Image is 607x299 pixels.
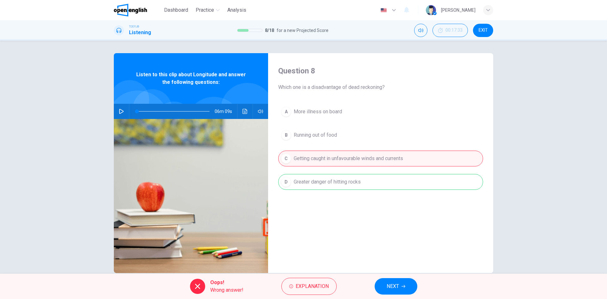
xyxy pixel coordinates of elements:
span: NEXT [387,282,399,291]
div: Mute [414,24,427,37]
img: Listen to this clip about Longitude and answer the following questions: [114,119,268,273]
span: Analysis [227,6,246,14]
span: Listen to this clip about Longitude and answer the following questions: [134,71,248,86]
button: Dashboard [162,4,191,16]
h4: Question 8 [278,66,483,76]
button: NEXT [375,278,417,295]
span: 06m 09s [215,104,237,119]
span: Wrong answer! [210,286,243,294]
span: Oops! [210,279,243,286]
button: 00:17:33 [432,24,468,37]
button: Click to see the audio transcription [240,104,250,119]
button: Analysis [225,4,249,16]
span: 8 / 18 [265,27,274,34]
span: TOEFL® [129,24,139,29]
span: 00:17:33 [445,28,463,33]
button: EXIT [473,24,493,37]
div: [PERSON_NAME] [441,6,475,14]
img: Profile picture [426,5,436,15]
button: Practice [193,4,222,16]
span: Practice [196,6,214,14]
span: EXIT [479,28,488,33]
span: Which one is a disadvantage of dead reckoning? [278,84,483,91]
img: OpenEnglish logo [114,4,147,16]
a: OpenEnglish logo [114,4,162,16]
h1: Listening [129,29,151,36]
div: Hide [432,24,468,37]
span: Dashboard [164,6,188,14]
span: Explanation [296,282,329,291]
img: en [380,8,388,13]
span: for a new Projected Score [277,27,328,34]
button: Explanation [281,278,337,295]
